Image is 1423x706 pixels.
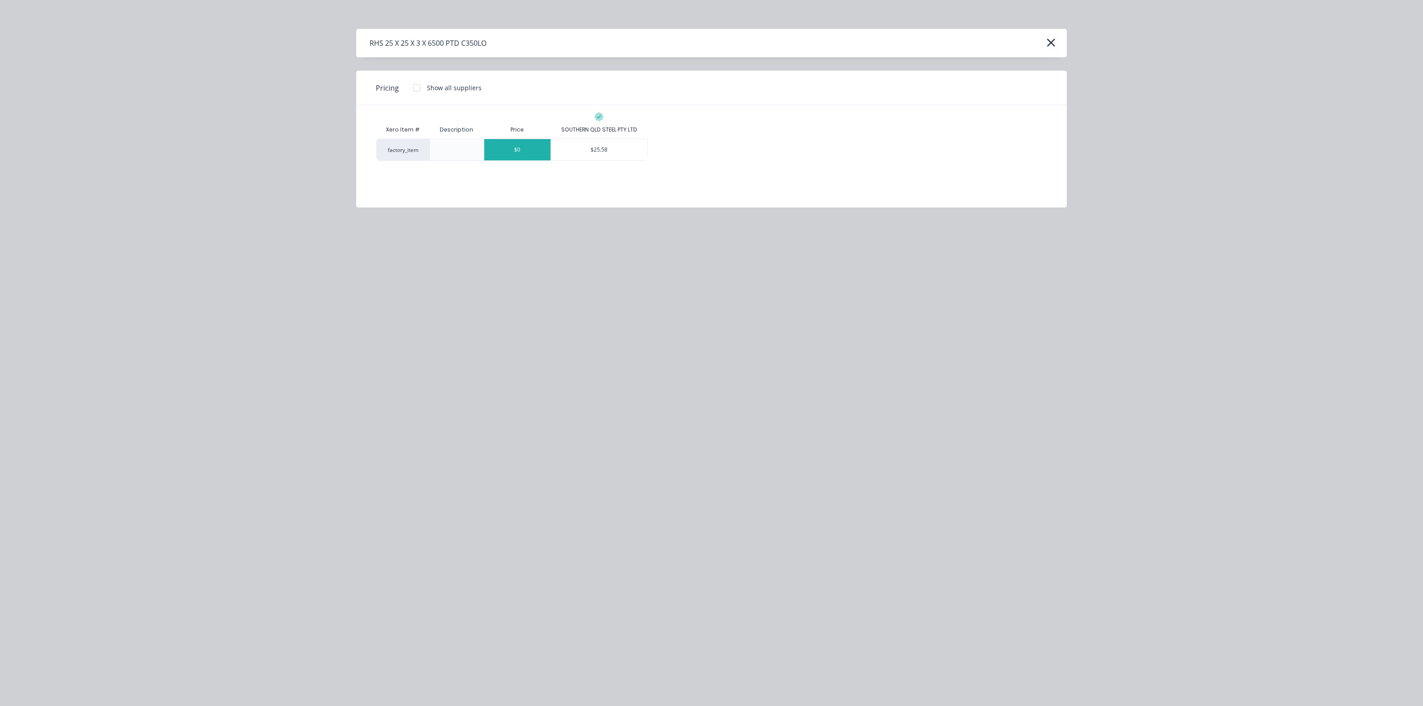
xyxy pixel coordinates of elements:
[561,126,637,134] div: SOUTHERN QLD STEEL PTY LTD
[376,121,430,139] div: Xero Item #
[376,139,430,161] div: factory_item
[484,121,551,139] div: Price
[427,83,482,92] div: Show all suppliers
[376,83,399,93] span: Pricing
[551,139,647,160] div: $25.58
[433,119,480,141] div: Description
[370,38,486,48] div: RHS 25 X 25 X 3 X 6500 PTD C350LO
[484,139,551,160] div: $0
